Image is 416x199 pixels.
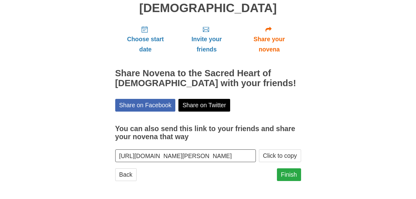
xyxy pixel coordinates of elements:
[115,168,137,181] a: Back
[115,21,176,58] a: Choose start date
[121,34,170,55] span: Choose start date
[259,149,301,162] button: Click to copy
[277,168,301,181] a: Finish
[115,125,301,141] h3: You can also send this link to your friends and share your novena that way
[178,99,230,112] a: Share on Twitter
[115,99,176,112] a: Share on Facebook
[182,34,231,55] span: Invite your friends
[238,21,301,58] a: Share your novena
[115,69,301,88] h2: Share Novena to the Sacred Heart of [DEMOGRAPHIC_DATA] with your friends!
[176,21,237,58] a: Invite your friends
[244,34,295,55] span: Share your novena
